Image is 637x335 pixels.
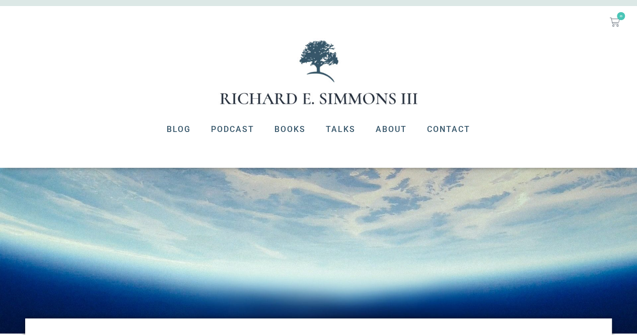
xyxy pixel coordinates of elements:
[264,116,316,143] a: Books
[366,116,417,143] a: About
[417,116,480,143] a: Contact
[157,116,201,143] a: Blog
[201,116,264,143] a: Podcast
[316,116,366,143] a: Talks
[617,12,625,20] span: 0
[598,11,632,33] a: 0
